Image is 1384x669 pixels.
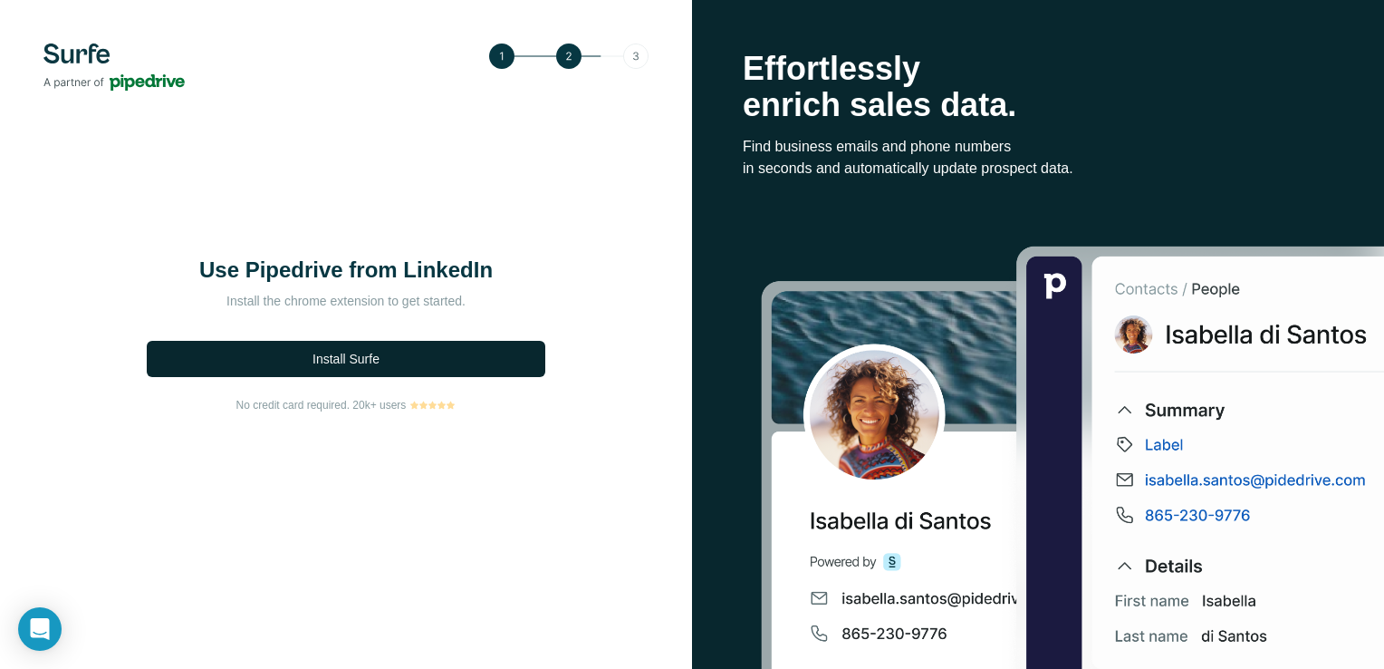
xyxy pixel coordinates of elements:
[165,292,527,310] p: Install the chrome extension to get started.
[43,44,185,91] img: Surfe's logo
[743,136,1333,158] p: Find business emails and phone numbers
[165,256,527,285] h1: Use Pipedrive from LinkedIn
[236,397,407,413] span: No credit card required. 20k+ users
[18,607,62,651] div: Open Intercom Messenger
[761,244,1384,669] img: Surfe Stock Photo - Selling good vibes
[743,51,1333,87] p: Effortlessly
[312,350,380,368] span: Install Surfe
[489,44,649,69] img: Step 2
[147,341,545,377] button: Install Surfe
[743,87,1333,123] p: enrich sales data.
[743,158,1333,179] p: in seconds and automatically update prospect data.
